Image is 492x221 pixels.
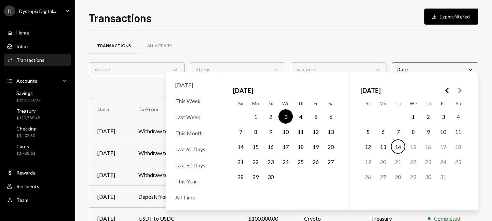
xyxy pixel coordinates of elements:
a: All Activity [139,37,180,55]
div: Action [89,63,184,76]
button: Sunday, September 7th, 2025 [233,124,248,139]
button: Tuesday, September 2nd, 2025 [263,109,278,124]
button: Thursday, September 11th, 2025 [293,124,308,139]
button: Sunday, September 14th, 2025 [233,139,248,154]
button: Thursday, October 9th, 2025 [421,124,435,139]
th: Date [89,98,130,120]
button: Friday, September 26th, 2025 [309,154,323,169]
button: Wednesday, September 3rd, 2025, selected [278,109,293,124]
button: Go to the Previous Month [441,84,453,97]
button: Thursday, October 16th, 2025 [421,139,435,154]
button: Wednesday, October 1st, 2025 [406,109,420,124]
td: Withdraw to Kraken [130,142,238,164]
div: Team [16,197,28,203]
button: Thursday, October 30th, 2025 [421,169,435,184]
button: Saturday, September 27th, 2025 [324,154,338,169]
a: Recipients [4,180,71,192]
a: Rewards [4,166,71,179]
th: Saturday [451,98,466,109]
td: Withdraw to Binance Alpha [130,164,238,186]
button: Tuesday, October 21st, 2025 [391,154,405,169]
button: Tuesday, September 9th, 2025 [263,124,278,139]
button: Tuesday, September 23rd, 2025 [263,154,278,169]
div: D [4,5,15,16]
th: Thursday [293,98,308,109]
th: Thursday [421,98,436,109]
button: Saturday, October 25th, 2025 [451,154,465,169]
div: Date [392,63,478,76]
div: All Time [171,190,216,205]
button: Tuesday, September 30th, 2025 [263,169,278,184]
div: [DATE] [97,171,122,179]
table: October 2025 [360,98,466,199]
button: Wednesday, October 29th, 2025 [406,169,420,184]
button: Friday, October 31st, 2025 [436,169,450,184]
button: Tuesday, October 7th, 2025 [391,124,405,139]
div: Inbox [16,43,29,49]
th: Friday [436,98,451,109]
div: Checking [16,126,37,132]
button: Monday, September 1st, 2025 [248,109,263,124]
a: Treasury$120,788.48 [4,106,71,122]
div: Transactions [16,57,44,63]
th: Sunday [360,98,375,109]
div: All Activity [147,43,172,49]
button: Monday, October 13th, 2025 [376,139,390,154]
button: Monday, September 22nd, 2025 [248,154,263,169]
button: Friday, October 10th, 2025 [436,124,450,139]
button: Saturday, October 11th, 2025 [451,124,465,139]
a: Accounts [4,74,71,87]
th: Monday [375,98,391,109]
button: Sunday, September 21st, 2025 [233,154,248,169]
button: Wednesday, September 17th, 2025 [278,139,293,154]
button: Friday, September 12th, 2025 [309,124,323,139]
a: Savings$157,733.99 [4,88,71,105]
table: September 2025 [233,98,338,199]
a: Inbox [4,40,71,52]
button: Friday, September 19th, 2025 [309,139,323,154]
div: Cards [16,143,35,149]
th: Tuesday [263,98,278,109]
button: Monday, October 27th, 2025 [376,169,390,184]
a: Transactions [4,54,71,66]
button: Friday, October 17th, 2025 [436,139,450,154]
th: Sunday [233,98,248,109]
span: [DATE] [233,83,253,98]
a: Checking$5,402.30 [4,124,71,140]
th: Monday [248,98,263,109]
h1: Transactions [89,11,151,25]
td: Withdraw to Kraken [130,120,238,142]
button: Monday, September 8th, 2025 [248,124,263,139]
a: Transactions [89,37,139,55]
button: Wednesday, October 22nd, 2025 [406,154,420,169]
button: Monday, October 6th, 2025 [376,124,390,139]
button: Thursday, September 4th, 2025 [293,109,308,124]
div: Savings [16,90,40,96]
div: [DATE] [97,127,122,135]
div: Treasury [16,108,40,114]
th: Wednesday [278,98,293,109]
button: Monday, October 20th, 2025 [376,154,390,169]
div: Last 60 Days [171,142,216,156]
button: Tuesday, October 28th, 2025 [391,169,405,184]
th: Wednesday [406,98,421,109]
button: Saturday, September 13th, 2025 [324,124,338,139]
button: Sunday, October 5th, 2025 [361,124,375,139]
button: Saturday, October 4th, 2025 [451,109,465,124]
div: Home [16,30,29,36]
button: Sunday, October 12th, 2025 [361,139,375,154]
button: Monday, September 29th, 2025 [248,169,263,184]
th: Saturday [323,98,338,109]
div: Last 90 Days [171,158,216,172]
button: Thursday, September 25th, 2025 [293,154,308,169]
div: Transactions [97,43,131,49]
button: Saturday, October 18th, 2025 [451,139,465,154]
button: Thursday, October 23rd, 2025 [421,154,435,169]
div: Recipients [16,183,39,189]
span: [DATE] [360,83,381,98]
button: Saturday, September 6th, 2025 [324,109,338,124]
button: Sunday, September 28th, 2025 [233,169,248,184]
button: Wednesday, October 15th, 2025 [406,139,420,154]
button: Sunday, October 19th, 2025 [361,154,375,169]
button: Go to the Next Month [453,84,466,97]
